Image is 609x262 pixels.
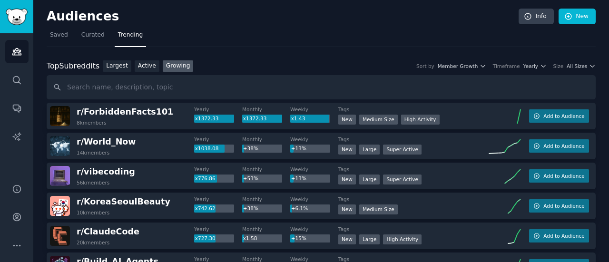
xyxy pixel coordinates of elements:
[163,60,194,72] a: Growing
[290,166,338,173] dt: Weekly
[338,204,356,214] div: New
[519,9,554,25] a: Info
[194,166,242,173] dt: Yearly
[529,199,589,213] button: Add to Audience
[290,106,338,113] dt: Weekly
[383,145,422,155] div: Super Active
[195,205,216,211] span: x742.62
[359,204,398,214] div: Medium Size
[194,196,242,203] dt: Yearly
[242,106,290,113] dt: Monthly
[401,115,440,125] div: High Activity
[359,234,380,244] div: Large
[47,9,519,24] h2: Audiences
[338,136,482,143] dt: Tags
[291,205,308,211] span: +6.1%
[383,234,422,244] div: High Activity
[77,227,139,236] span: r/ ClaudeCode
[291,175,306,181] span: +13%
[118,31,143,39] span: Trending
[338,234,356,244] div: New
[543,233,584,239] span: Add to Audience
[529,109,589,123] button: Add to Audience
[242,196,290,203] dt: Monthly
[338,115,356,125] div: New
[338,226,482,233] dt: Tags
[523,63,538,69] span: Yearly
[291,146,306,151] span: +13%
[338,145,356,155] div: New
[50,166,70,186] img: vibecoding
[338,106,482,113] dt: Tags
[103,60,131,72] a: Largest
[243,146,258,151] span: +38%
[195,146,219,151] span: x1038.08
[242,166,290,173] dt: Monthly
[553,63,564,69] div: Size
[77,197,170,206] span: r/ KoreaSeoulBeauty
[493,63,520,69] div: Timeframe
[291,116,305,121] span: x1.43
[243,116,267,121] span: x1372.33
[559,9,596,25] a: New
[523,63,547,69] button: Yearly
[47,75,596,99] input: Search name, description, topic
[416,63,434,69] div: Sort by
[290,196,338,203] dt: Weekly
[243,205,258,211] span: +38%
[567,63,596,69] button: All Sizes
[77,107,173,116] span: r/ ForbiddenFacts101
[194,136,242,143] dt: Yearly
[6,9,28,25] img: GummySearch logo
[195,235,216,241] span: x727.30
[77,167,135,176] span: r/ vibecoding
[195,116,219,121] span: x1372.33
[77,239,109,246] div: 20k members
[81,31,105,39] span: Curated
[77,209,109,216] div: 10k members
[78,28,108,47] a: Curated
[543,173,584,179] span: Add to Audience
[338,175,356,184] div: New
[438,63,478,69] span: Member Growth
[194,106,242,113] dt: Yearly
[242,136,290,143] dt: Monthly
[50,136,70,156] img: World_Now
[529,229,589,243] button: Add to Audience
[47,60,99,72] div: Top Subreddits
[50,196,70,216] img: KoreaSeoulBeauty
[438,63,486,69] button: Member Growth
[50,31,68,39] span: Saved
[543,113,584,119] span: Add to Audience
[194,226,242,233] dt: Yearly
[77,119,107,126] div: 8k members
[115,28,146,47] a: Trending
[543,203,584,209] span: Add to Audience
[135,60,159,72] a: Active
[50,106,70,126] img: ForbiddenFacts101
[338,196,482,203] dt: Tags
[243,235,257,241] span: x1.58
[47,28,71,47] a: Saved
[543,143,584,149] span: Add to Audience
[242,226,290,233] dt: Monthly
[290,136,338,143] dt: Weekly
[195,175,216,181] span: x776.86
[567,63,587,69] span: All Sizes
[359,115,398,125] div: Medium Size
[50,226,70,246] img: ClaudeCode
[291,235,306,241] span: +15%
[77,149,109,156] div: 14k members
[243,175,258,181] span: +53%
[383,175,422,184] div: Super Active
[290,226,338,233] dt: Weekly
[359,175,380,184] div: Large
[359,145,380,155] div: Large
[77,179,109,186] div: 56k members
[338,166,482,173] dt: Tags
[529,139,589,153] button: Add to Audience
[529,169,589,183] button: Add to Audience
[77,137,136,146] span: r/ World_Now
